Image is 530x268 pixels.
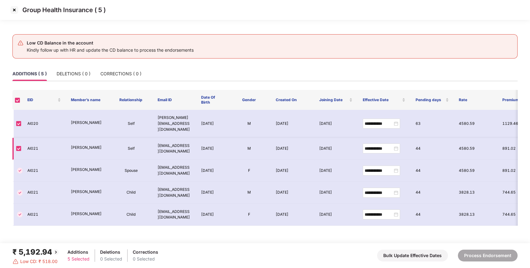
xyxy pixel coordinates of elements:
td: [DATE] [271,182,314,204]
td: 3828.13 [454,182,497,204]
th: EID [22,90,66,110]
p: [PERSON_NAME] [71,211,104,217]
p: [PERSON_NAME] [71,167,104,173]
img: svg+xml;base64,PHN2ZyBpZD0iVGljay0zMngzMiIgeG1sbnM9Imh0dHA6Ly93d3cudzMub3JnLzIwMDAvc3ZnIiB3aWR0aD... [16,189,24,196]
th: Effective Date [357,90,410,110]
p: Group Health Insurance ( 5 ) [22,6,106,14]
td: Self [109,110,153,138]
th: Member’s name [66,90,109,110]
div: 5 Selected [67,256,90,262]
td: [PERSON_NAME][EMAIL_ADDRESS][DOMAIN_NAME] [153,110,196,138]
td: [EMAIL_ADDRESS][DOMAIN_NAME] [153,204,196,226]
th: Date Of Birth [196,90,227,110]
th: Pending days [410,90,454,110]
span: EID [27,97,56,102]
th: Rate [454,90,497,110]
td: [DATE] [314,182,358,204]
td: Child [109,204,153,226]
div: 0 Selected [100,256,122,262]
td: [DATE] [271,160,314,182]
td: 63 [411,110,454,138]
img: svg+xml;base64,PHN2ZyBpZD0iVGljay0zMngzMiIgeG1sbnM9Imh0dHA6Ly93d3cudzMub3JnLzIwMDAvc3ZnIiB3aWR0aD... [16,211,24,218]
td: [EMAIL_ADDRESS][DOMAIN_NAME] [153,182,196,204]
td: AI021 [22,204,66,226]
td: 44 [411,204,454,226]
td: [DATE] [271,138,314,160]
img: svg+xml;base64,PHN2ZyBpZD0iVGljay0zMngzMiIgeG1sbnM9Imh0dHA6Ly93d3cudzMub3JnLzIwMDAvc3ZnIiB3aWR0aD... [16,167,24,174]
td: [DATE] [196,204,227,226]
td: [EMAIL_ADDRESS][DOMAIN_NAME] [153,160,196,182]
td: M [227,110,271,138]
img: svg+xml;base64,PHN2ZyBpZD0iRGFuZ2VyLTMyeDMyIiB4bWxucz0iaHR0cDovL3d3dy53My5vcmcvMjAwMC9zdmciIHdpZH... [12,258,19,265]
td: [DATE] [314,204,358,226]
td: Child [109,182,153,204]
td: [DATE] [196,110,227,138]
div: ₹ 5,192.94 [12,246,60,258]
td: AI021 [22,138,66,160]
div: DELETIONS ( 0 ) [57,70,90,77]
td: [EMAIL_ADDRESS][DOMAIN_NAME] [153,138,196,160]
p: [PERSON_NAME] [71,145,104,151]
div: Additions [67,249,90,256]
div: ADDITIONS ( 5 ) [12,70,47,77]
td: [DATE] [196,182,227,204]
td: [DATE] [314,160,358,182]
div: CORRECTIONS ( 0 ) [100,70,141,77]
img: svg+xml;base64,PHN2ZyBpZD0iQmFjay0yMHgyMCIgeG1sbnM9Imh0dHA6Ly93d3cudzMub3JnLzIwMDAvc3ZnIiB3aWR0aD... [52,248,60,256]
td: AI021 [22,182,66,204]
td: 44 [411,160,454,182]
td: 4580.59 [454,160,497,182]
span: Pending days [415,97,444,102]
th: Email ID [153,90,196,110]
td: [DATE] [271,204,314,226]
img: svg+xml;base64,PHN2ZyBpZD0iQ3Jvc3MtMzJ4MzIiIHhtbG5zPSJodHRwOi8vd3d3LnczLm9yZy8yMDAwL3N2ZyIgd2lkdG... [9,5,19,15]
td: M [227,138,271,160]
td: M [227,182,271,204]
p: [PERSON_NAME] [71,189,104,195]
th: Gender [227,90,271,110]
td: [DATE] [271,110,314,138]
p: [PERSON_NAME] [71,120,104,126]
td: Self [109,138,153,160]
td: [DATE] [196,138,227,160]
td: 44 [411,182,454,204]
td: [DATE] [314,110,358,138]
td: 44 [411,138,454,160]
td: Spouse [109,160,153,182]
td: [DATE] [314,138,358,160]
div: Deletions [100,249,122,256]
button: Process Endorsement [458,250,518,261]
td: AI021 [22,160,66,182]
td: F [227,204,271,226]
th: Joining Date [314,90,358,110]
span: Low CD: ₹ 518.00 [20,258,58,265]
div: Kindly follow up with HR and update the CD balance to process the endorsements [27,47,194,54]
td: [DATE] [196,160,227,182]
span: Effective Date [362,97,401,102]
div: Corrections [133,249,158,256]
td: AI020 [22,110,66,138]
th: Relationship [109,90,153,110]
div: Low CD Balance in the account [27,39,194,47]
td: F [227,160,271,182]
th: Created On [271,90,314,110]
td: 4580.59 [454,110,497,138]
div: 0 Selected [133,256,158,262]
span: Joining Date [319,97,348,102]
td: 4580.59 [454,138,497,160]
button: Bulk Update Effective Dates [377,250,448,261]
td: 3828.13 [454,204,497,226]
img: svg+xml;base64,PHN2ZyB4bWxucz0iaHR0cDovL3d3dy53My5vcmcvMjAwMC9zdmciIHdpZHRoPSIyNCIgaGVpZ2h0PSIyNC... [17,40,24,46]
